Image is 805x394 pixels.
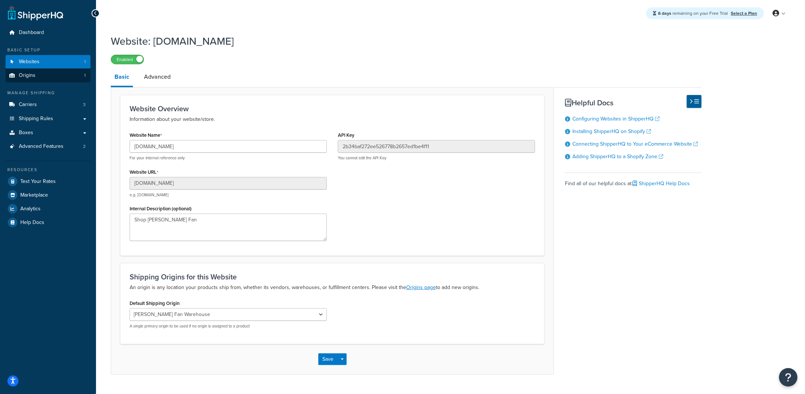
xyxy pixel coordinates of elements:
[6,188,90,202] a: Marketplace
[572,140,698,148] a: Connecting ShipperHQ to Your eCommerce Website
[83,102,86,108] span: 3
[572,153,663,160] a: Adding ShipperHQ to a Shopify Zone
[20,192,48,198] span: Marketplace
[6,98,90,112] li: Carriers
[572,115,660,123] a: Configuring Websites in ShipperHQ
[130,115,535,124] p: Information about your website/store.
[6,98,90,112] a: Carriers3
[130,206,192,211] label: Internal Description (optional)
[6,90,90,96] div: Manage Shipping
[6,140,90,153] a: Advanced Features2
[6,202,90,215] a: Analytics
[111,68,133,87] a: Basic
[111,34,692,48] h1: Website: [DOMAIN_NAME]
[338,140,535,153] input: XDL713J089NBV22
[687,95,702,108] button: Hide Help Docs
[6,69,90,82] li: Origins
[6,167,90,173] div: Resources
[130,273,535,281] h3: Shipping Origins for this Website
[140,68,174,86] a: Advanced
[20,179,56,185] span: Test Your Rates
[658,10,729,17] span: remaining on your Free Trial
[338,132,354,138] label: API Key
[130,105,535,113] h3: Website Overview
[406,283,436,291] a: Origins page
[318,353,338,365] button: Save
[779,368,798,387] button: Open Resource Center
[633,180,690,187] a: ShipperHQ Help Docs
[6,55,90,69] li: Websites
[130,300,179,306] label: Default Shipping Origin
[83,143,86,150] span: 2
[130,192,327,198] p: e.g. [DOMAIN_NAME]
[6,55,90,69] a: Websites1
[84,72,86,79] span: 1
[6,216,90,229] a: Help Docs
[19,143,64,150] span: Advanced Features
[20,206,41,212] span: Analytics
[6,47,90,53] div: Basic Setup
[19,116,53,122] span: Shipping Rules
[19,59,40,65] span: Websites
[6,140,90,153] li: Advanced Features
[565,99,702,107] h3: Helpful Docs
[6,69,90,82] a: Origins1
[111,55,144,64] label: Enabled
[19,30,44,36] span: Dashboard
[19,72,35,79] span: Origins
[130,283,535,292] p: An origin is any location your products ship from, whether its vendors, warehouses, or fulfillmen...
[130,169,158,175] label: Website URL
[731,10,757,17] a: Select a Plan
[6,112,90,126] a: Shipping Rules
[130,214,327,241] textarea: Shop [PERSON_NAME] Fan
[19,130,33,136] span: Boxes
[6,175,90,188] a: Test Your Rates
[130,155,327,161] p: For your internal reference only
[19,102,37,108] span: Carriers
[20,220,44,226] span: Help Docs
[658,10,671,17] strong: 6 days
[130,132,162,138] label: Website Name
[130,323,327,329] p: A single primary origin to be used if no origin is assigned to a product
[572,128,651,135] a: Installing ShipperHQ on Shopify
[6,26,90,40] a: Dashboard
[84,59,86,65] span: 1
[565,173,702,189] div: Find all of our helpful docs at:
[338,155,535,161] p: You cannot edit the API Key
[6,126,90,140] a: Boxes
